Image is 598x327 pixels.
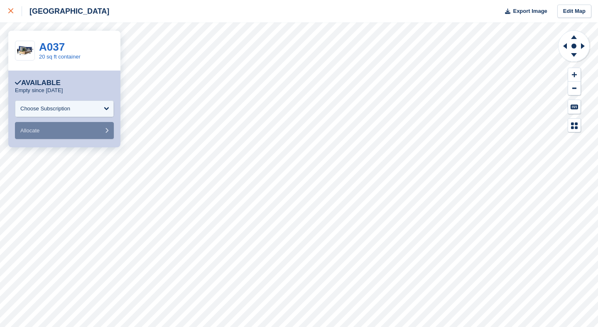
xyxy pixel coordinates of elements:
[15,79,61,87] div: Available
[22,6,109,16] div: [GEOGRAPHIC_DATA]
[39,41,65,53] a: A037
[39,54,81,60] a: 20 sq ft container
[15,122,114,139] button: Allocate
[568,68,581,82] button: Zoom In
[513,7,547,15] span: Export Image
[20,105,70,113] div: Choose Subscription
[15,44,34,58] img: 20-ft-container%20(8).jpg
[20,127,39,134] span: Allocate
[568,82,581,95] button: Zoom Out
[557,5,591,18] a: Edit Map
[568,119,581,132] button: Map Legend
[15,87,63,94] p: Empty since [DATE]
[500,5,547,18] button: Export Image
[568,100,581,114] button: Keyboard Shortcuts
